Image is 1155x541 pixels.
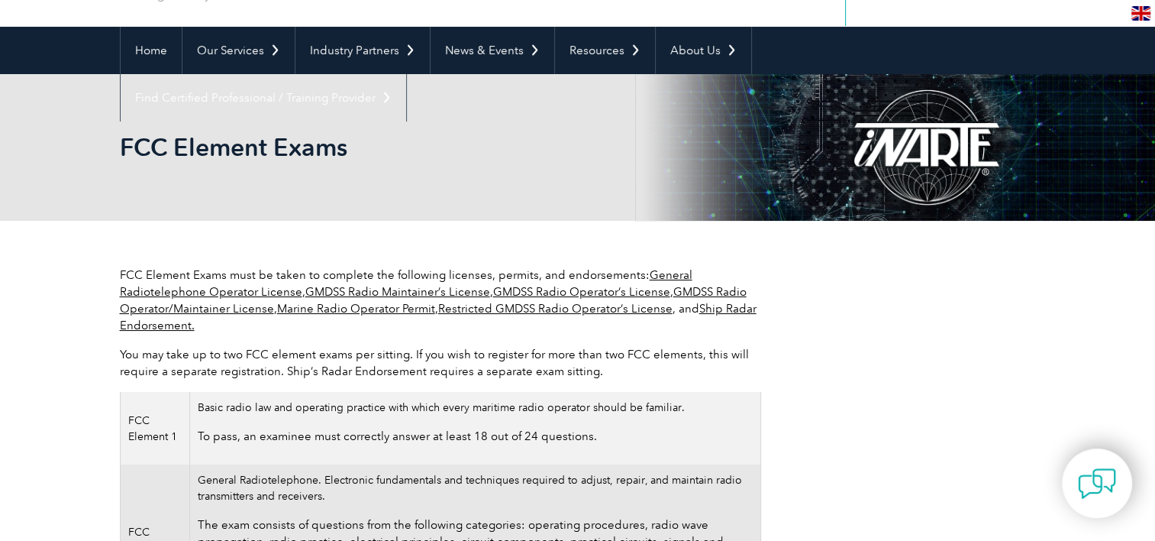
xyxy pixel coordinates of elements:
[121,27,182,74] a: Home
[431,27,554,74] a: News & Events
[493,285,670,299] a: GMDSS Radio Operator’s License
[656,27,751,74] a: About Us
[120,267,761,334] p: FCC Element Exams must be taken to complete the following licenses, permits, and endorsements: , ...
[555,27,655,74] a: Resources
[198,428,752,445] p: To pass, an examinee must correctly answer at least 18 out of 24 questions.
[1078,465,1116,503] img: contact-chat.png
[438,302,673,316] a: Restricted GMDSS Radio Operator’s License
[277,302,435,316] a: Marine Radio Operator Permit
[295,27,430,74] a: Industry Partners
[190,392,760,465] td: Basic radio law and operating practice with which every maritime radio operator should be familiar.
[120,302,757,332] a: Ship Radar Endorsement.
[305,285,490,299] a: GMDSS Radio Maintainer’s License
[120,135,761,160] h2: FCC Element Exams
[120,346,761,380] p: You may take up to two FCC element exams per sitting. If you wish to register for more than two F...
[121,74,406,121] a: Find Certified Professional / Training Provider
[1131,6,1150,21] img: en
[120,392,190,465] td: FCC Element 1
[182,27,295,74] a: Our Services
